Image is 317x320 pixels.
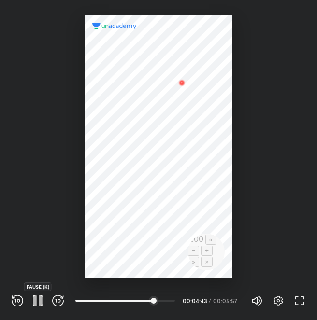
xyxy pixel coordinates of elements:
[209,298,211,304] div: /
[176,77,187,88] img: wMgqJGBwKWe8AAAAABJRU5ErkJggg==
[213,298,240,304] div: 00:05:57
[92,23,137,30] img: logo.2a7e12a2.svg
[24,282,52,291] div: PAUSE (K)
[183,298,207,304] div: 00:04:43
